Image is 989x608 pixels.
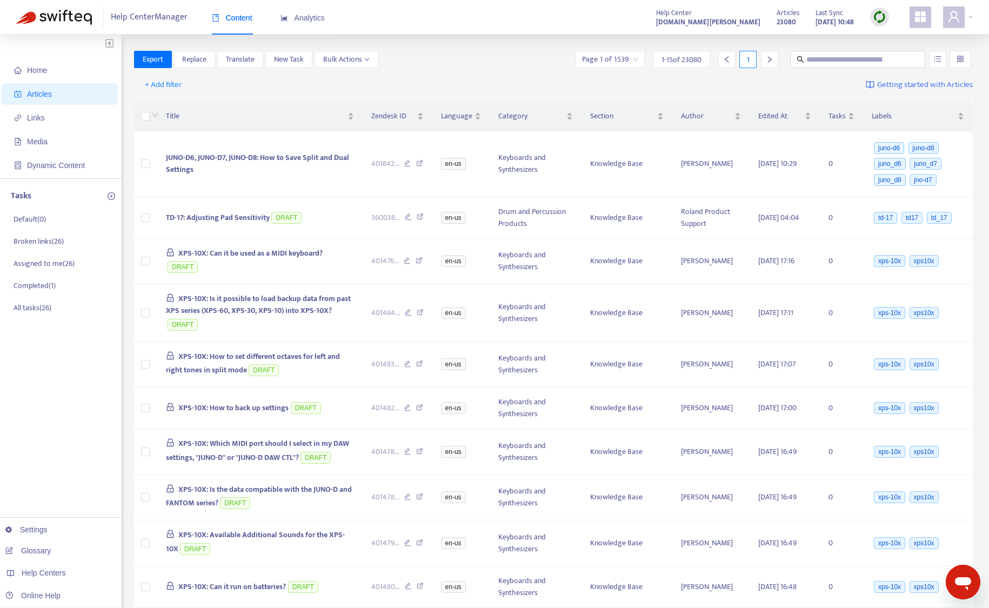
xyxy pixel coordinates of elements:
span: xps-10x [874,402,905,414]
th: Labels [863,102,973,131]
span: search [797,56,804,63]
span: lock [166,530,175,538]
span: [DATE] 17:00 [758,402,797,414]
td: 0 [820,342,863,388]
span: xps-10x [874,581,905,593]
p: Completed ( 1 ) [14,280,56,291]
span: JUNO-D6, JUNO-D7, JUNO-D8: How to Save Split and Dual Settings [166,151,349,176]
span: Help Center Manager [111,7,188,28]
span: XPS-10X: Is it possible to load backup data from past XPS series (XPS-60, XPS-30, XPS-10) into XP... [166,292,351,317]
span: en-us [441,581,466,593]
td: 0 [820,520,863,566]
span: file-image [14,138,22,145]
th: Edited At [750,102,820,131]
span: XPS-10X: Is the data compatible with the JUNO-D and FANTOM series? [166,483,352,510]
span: DRAFT [300,452,331,464]
th: Category [490,102,582,131]
span: juno_d7 [910,158,941,170]
span: [DATE] 16:49 [758,491,797,503]
button: Replace [173,51,215,68]
span: [DATE] 04:04 [758,211,799,224]
span: xps-10x [874,307,905,319]
span: td_17 [927,212,952,224]
strong: 23080 [777,16,796,28]
span: DRAFT [168,261,198,273]
span: xps10x [910,537,939,549]
span: juno_d6 [874,158,906,170]
span: plus-circle [108,192,115,200]
span: DRAFT [271,212,302,224]
span: Getting started with Articles [877,79,973,91]
span: juno-d6 [874,142,904,154]
span: DRAFT [249,364,279,376]
img: image-link [866,81,874,89]
td: 0 [820,131,863,197]
th: Title [157,102,363,131]
span: DRAFT [291,402,321,414]
span: td17 [901,212,923,224]
span: 401484 ... [371,307,400,319]
span: unordered-list [934,55,941,63]
a: Settings [5,525,48,534]
span: juno_d8 [874,174,906,186]
button: unordered-list [930,51,946,68]
span: Home [27,66,47,75]
span: + Add filter [145,78,182,91]
span: xps10x [910,358,939,370]
span: Labels [872,110,955,122]
p: Default ( 0 ) [14,213,46,225]
td: [PERSON_NAME] [672,429,750,475]
p: Tasks [11,190,31,203]
div: 1 [739,51,757,68]
span: Replace [182,54,206,65]
iframe: メッセージングウィンドウを開くボタン [946,565,980,599]
span: Media [27,137,48,146]
span: Links [27,113,45,122]
span: xps-10x [874,255,905,267]
a: Online Help [5,591,61,600]
td: Keyboards and Synthesizers [490,429,582,475]
p: Broken links ( 26 ) [14,236,64,247]
span: Category [498,110,564,122]
a: Glossary [5,546,51,555]
button: + Add filter [137,76,190,93]
span: down [364,57,370,62]
span: en-us [441,212,466,224]
span: Articles [777,7,799,19]
button: Bulk Actionsdown [315,51,378,68]
button: Translate [217,51,263,68]
span: area-chart [280,14,288,22]
span: DRAFT [288,581,318,593]
span: Author [681,110,732,122]
span: appstore [914,10,927,23]
span: xps10x [910,307,939,319]
td: 0 [820,239,863,285]
span: xps-10x [874,491,905,503]
span: 401480 ... [371,581,400,593]
span: XPS-10X: Which MIDI port should I select in my DAW settings, "JUNO-D" or "JUNO-D DAW CTL"? [166,437,350,464]
span: xps-10x [874,358,905,370]
span: XPS-10X: Available Additional Sounds for the XPS-10X [166,529,345,555]
span: xps10x [910,581,939,593]
p: All tasks ( 26 ) [14,302,51,313]
span: lock [166,403,175,411]
span: XPS-10X: How to back up settings [178,402,289,414]
span: link [14,114,22,122]
td: Knowledge Base [582,131,672,197]
span: Content [212,14,252,22]
span: xps-10x [874,446,905,458]
span: lock [166,582,175,590]
span: right [766,56,773,63]
th: Author [672,102,750,131]
span: lock [166,248,175,257]
span: 360038 ... [371,212,400,224]
span: en-us [441,402,466,414]
span: TD-17: Adjusting Pad Sensitivity [166,211,270,224]
span: Translate [226,54,255,65]
span: XPS-10X: Can it be used as a MIDI keyboard? [178,247,323,259]
span: home [14,66,22,74]
td: 0 [820,566,863,608]
td: [PERSON_NAME] [672,342,750,388]
th: Zendesk ID [363,102,432,131]
span: 401483 ... [371,358,399,370]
